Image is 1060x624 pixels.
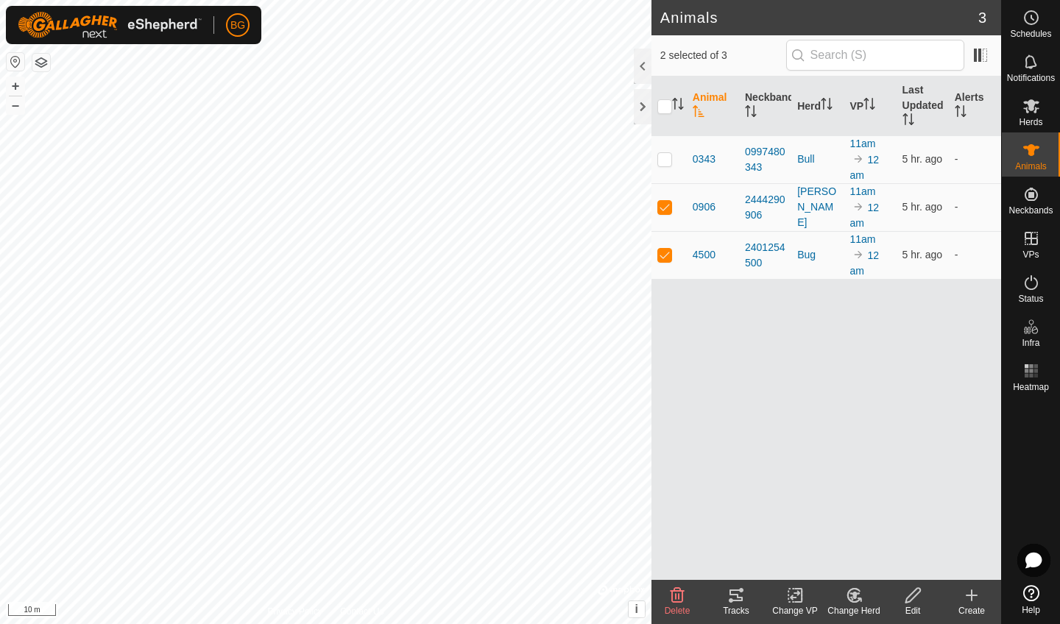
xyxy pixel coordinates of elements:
td: - [949,231,1001,279]
div: Bull [797,152,838,167]
span: Aug 12, 2025, 7:07 AM [902,249,943,260]
div: Tracks [707,604,766,617]
span: Heatmap [1013,383,1049,391]
a: 11am [849,185,875,197]
span: BG [230,18,245,33]
span: 4500 [693,247,715,263]
div: 2401254500 [745,240,785,271]
img: to [852,201,864,213]
span: Neckbands [1008,206,1053,215]
span: Aug 12, 2025, 7:07 AM [902,153,943,165]
div: Change Herd [824,604,883,617]
p-sorticon: Activate to sort [863,100,875,112]
span: Status [1018,294,1043,303]
span: Animals [1015,162,1047,171]
span: Herds [1019,118,1042,127]
span: Delete [665,606,690,616]
span: Aug 12, 2025, 7:07 AM [902,201,943,213]
button: Map Layers [32,54,50,71]
td: - [949,135,1001,183]
button: + [7,77,24,95]
button: i [629,601,645,617]
span: Schedules [1010,29,1051,38]
th: VP [844,77,896,136]
a: Contact Us [340,605,384,618]
span: 0343 [693,152,715,167]
input: Search (S) [786,40,964,71]
td: - [949,183,1001,231]
span: VPs [1022,250,1039,259]
p-sorticon: Activate to sort [955,107,967,119]
a: 12 am [849,154,879,181]
th: Alerts [949,77,1001,136]
div: Bug [797,247,838,263]
p-sorticon: Activate to sort [821,100,833,112]
div: 2444290906 [745,192,785,223]
th: Last Updated [897,77,949,136]
h2: Animals [660,9,978,26]
div: Create [942,604,1001,617]
p-sorticon: Activate to sort [672,100,684,112]
button: Reset Map [7,53,24,71]
span: i [635,603,638,615]
span: Notifications [1007,74,1055,82]
span: 0906 [693,199,715,215]
a: Privacy Policy [267,605,322,618]
span: 3 [978,7,986,29]
p-sorticon: Activate to sort [693,107,704,119]
a: 12 am [849,249,879,277]
span: Infra [1022,338,1039,347]
div: [PERSON_NAME] [797,184,838,230]
img: to [852,153,864,165]
div: Edit [883,604,942,617]
a: Help [1002,579,1060,620]
div: Change VP [766,604,824,617]
a: 12 am [849,202,879,229]
img: Gallagher Logo [18,12,202,38]
div: 0997480343 [745,144,785,175]
button: – [7,96,24,114]
th: Animal [687,77,739,136]
p-sorticon: Activate to sort [902,116,914,127]
th: Neckband [739,77,791,136]
span: Help [1022,606,1040,614]
p-sorticon: Activate to sort [745,107,757,119]
img: to [852,249,864,260]
a: 11am [849,138,875,149]
a: 11am [849,233,875,245]
span: 2 selected of 3 [660,48,786,63]
th: Herd [791,77,844,136]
